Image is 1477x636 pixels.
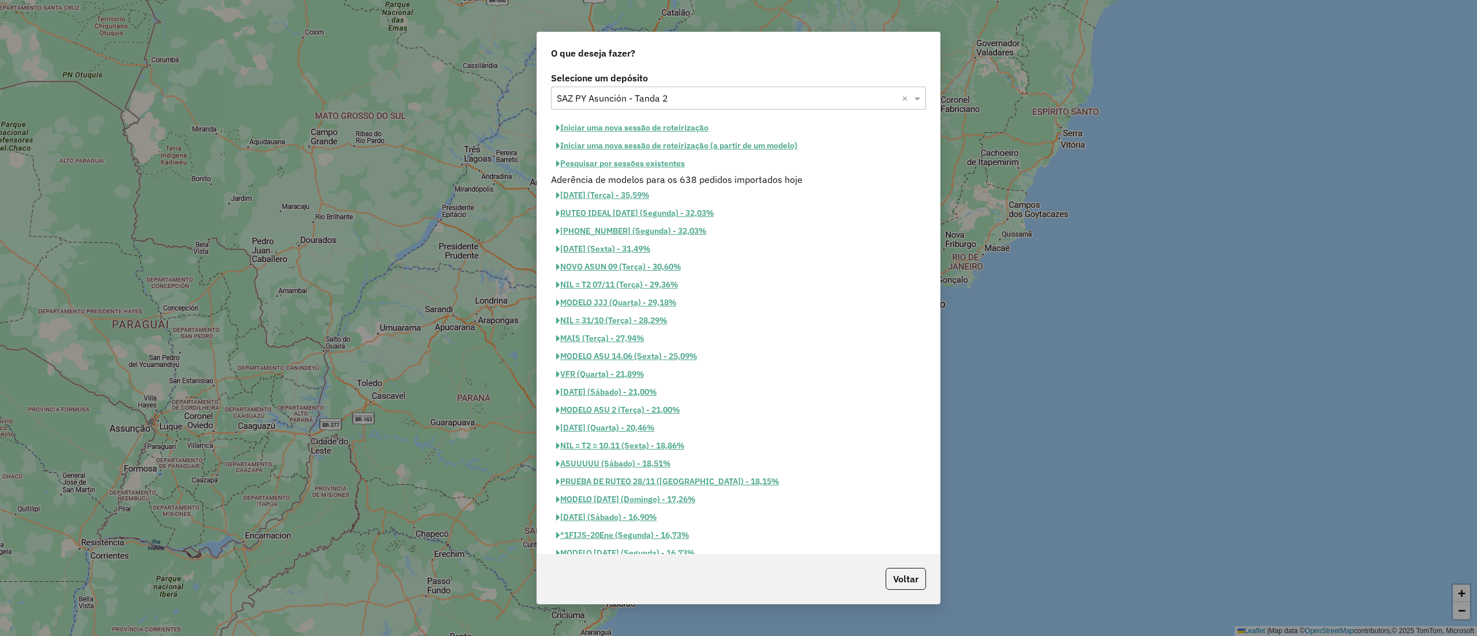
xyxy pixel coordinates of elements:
[551,365,649,383] button: VFR (Quarta) - 21,89%
[551,347,702,365] button: MODELO ASU 14.06 (Sexta) - 25,09%
[551,401,685,419] button: MODELO ASU 2 (Terça) - 21,00%
[551,419,659,437] button: [DATE] (Quarta) - 20,46%
[551,294,681,312] button: MODELO JJJ (Quarta) - 29,18%
[551,240,655,258] button: [DATE] (Sexta) - 31,49%
[551,258,686,276] button: NOVO ASUN 09 (Terça) - 30,60%
[551,276,683,294] button: NIL = T2 07/11 (Terça) - 29,36%
[551,204,719,222] button: RUTEO IDEAL [DATE] (Segunda) - 32,03%
[551,71,926,85] label: Selecione um depósito
[551,137,803,155] button: Iniciar uma nova sessão de roteirização (a partir de um modelo)
[551,508,662,526] button: [DATE] (Sábado) - 16,90%
[551,222,711,240] button: [PHONE_NUMBER] (Segunda) - 32,03%
[544,173,933,186] div: Aderência de modelos para os 638 pedidos importados hoje
[551,526,694,544] button: °1FIJS-20Ene (Segunda) - 16,73%
[551,455,676,473] button: ASUUUUU (Sábado) - 18,51%
[902,91,912,105] span: Clear all
[551,312,672,330] button: NIL = 31/10 (Terça) - 28,29%
[551,437,689,455] button: NIL = T2 = 10.11 (Sexta) - 18,86%
[551,491,700,508] button: MODELO [DATE] (Domingo) - 17,26%
[551,544,700,562] button: MODELO [DATE] (Segunda) - 16,73%
[551,186,654,204] button: [DATE] (Terça) - 35,59%
[551,383,662,401] button: [DATE] (Sábado) - 21,00%
[551,330,649,347] button: MAIS (Terça) - 27,94%
[886,568,926,590] button: Voltar
[551,155,690,173] button: Pesquisar por sessões existentes
[551,473,784,491] button: PRUEBA DE RUTEO 28/11 ([GEOGRAPHIC_DATA]) - 18,15%
[551,119,714,137] button: Iniciar uma nova sessão de roteirização
[551,46,635,60] span: O que deseja fazer?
